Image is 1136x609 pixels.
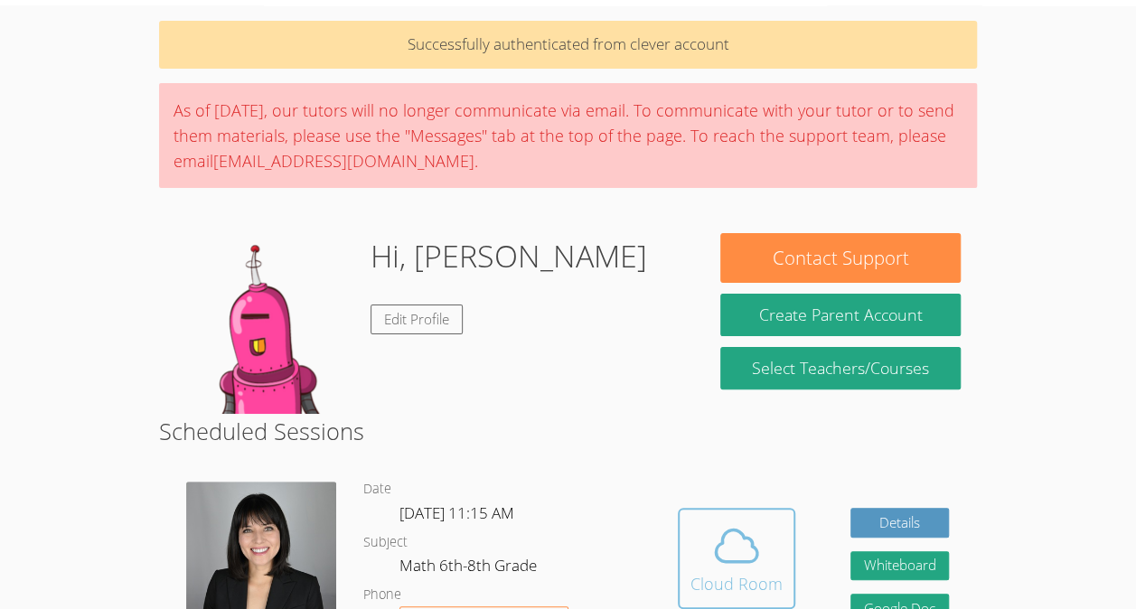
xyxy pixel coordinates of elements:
span: [DATE] 11:15 AM [399,502,514,523]
dt: Date [363,478,391,501]
a: Edit Profile [371,304,463,334]
dd: Math 6th-8th Grade [399,553,540,584]
button: Contact Support [720,233,960,283]
h2: Scheduled Sessions [159,414,977,448]
div: As of [DATE], our tutors will no longer communicate via email. To communicate with your tutor or ... [159,83,977,188]
button: Whiteboard [850,551,950,581]
a: Details [850,508,950,538]
a: Select Teachers/Courses [720,347,960,389]
dt: Phone [363,584,401,606]
button: Cloud Room [678,508,795,609]
div: Cloud Room [690,571,783,596]
h1: Hi, [PERSON_NAME] [371,233,647,279]
img: default.png [175,233,356,414]
button: Create Parent Account [720,294,960,336]
p: Successfully authenticated from clever account [159,21,977,69]
dt: Subject [363,531,408,554]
